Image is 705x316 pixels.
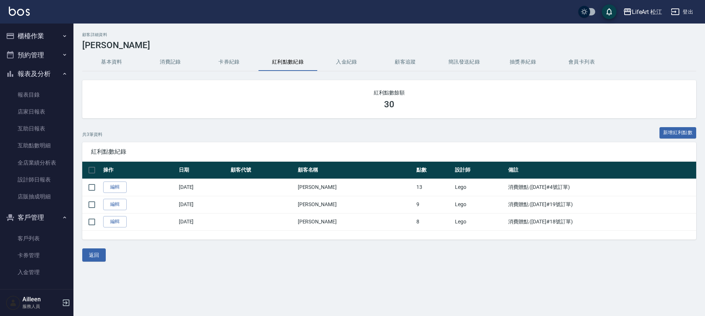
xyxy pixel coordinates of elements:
button: 櫃檯作業 [3,26,70,46]
p: 服務人員 [22,303,60,310]
td: Lego [453,213,506,230]
th: 點數 [415,162,453,179]
button: save [602,4,617,19]
td: 消費贈點 ([DATE]#18號訂單) [506,213,696,230]
th: 顧客名稱 [296,162,415,179]
a: 編輯 [103,182,127,193]
a: 互助點數明細 [3,137,70,154]
a: 店家日報表 [3,103,70,120]
td: [PERSON_NAME] [296,196,415,213]
td: [DATE] [177,179,229,196]
a: 入金管理 [3,264,70,281]
button: 客戶管理 [3,208,70,227]
h2: 紅利點數餘額 [91,89,687,96]
a: 客戶列表 [3,230,70,247]
img: Logo [9,7,30,16]
td: [PERSON_NAME] [296,179,415,196]
button: 簡訊發送紀錄 [435,53,493,71]
button: 抽獎券紀錄 [493,53,552,71]
th: 操作 [101,162,177,179]
a: 互助日報表 [3,120,70,137]
td: 消費贈點 ([DATE]#19號訂單) [506,196,696,213]
button: 顧客追蹤 [376,53,435,71]
img: Person [6,295,21,310]
a: 編輯 [103,199,127,210]
button: 登出 [668,5,696,19]
h3: [PERSON_NAME] [82,40,696,50]
th: 備註 [506,162,696,179]
span: 紅利點數紀錄 [91,148,687,155]
th: 日期 [177,162,229,179]
a: 卡券管理 [3,247,70,264]
a: 新增紅利點數 [659,127,696,139]
td: Lego [453,196,506,213]
button: 紅利點數紀錄 [258,53,317,71]
h3: 30 [384,99,394,109]
button: 消費記錄 [141,53,200,71]
h2: 顧客詳細資料 [82,32,696,37]
td: [DATE] [177,196,229,213]
h5: Ailleen [22,296,60,303]
a: 編輯 [103,216,127,227]
td: 消費贈點 ([DATE]#4號訂單) [506,179,696,196]
td: 9 [415,196,453,213]
td: 8 [415,213,453,230]
td: Lego [453,179,506,196]
a: 報表目錄 [3,86,70,103]
button: 預約管理 [3,46,70,65]
button: 入金紀錄 [317,53,376,71]
button: 基本資料 [82,53,141,71]
button: 返回 [82,248,106,262]
td: 13 [415,179,453,196]
button: 會員卡列表 [552,53,611,71]
button: 卡券紀錄 [200,53,258,71]
td: [DATE] [177,213,229,230]
a: 全店業績分析表 [3,154,70,171]
button: 報表及分析 [3,64,70,83]
button: 商品管理 [3,284,70,303]
th: 顧客代號 [229,162,296,179]
th: 設計師 [453,162,506,179]
a: 店販抽成明細 [3,188,70,205]
td: [PERSON_NAME] [296,213,415,230]
button: LifeArt 松江 [620,4,665,19]
a: 設計師日報表 [3,171,70,188]
p: 共 3 筆資料 [82,131,102,138]
div: LifeArt 松江 [632,7,662,17]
